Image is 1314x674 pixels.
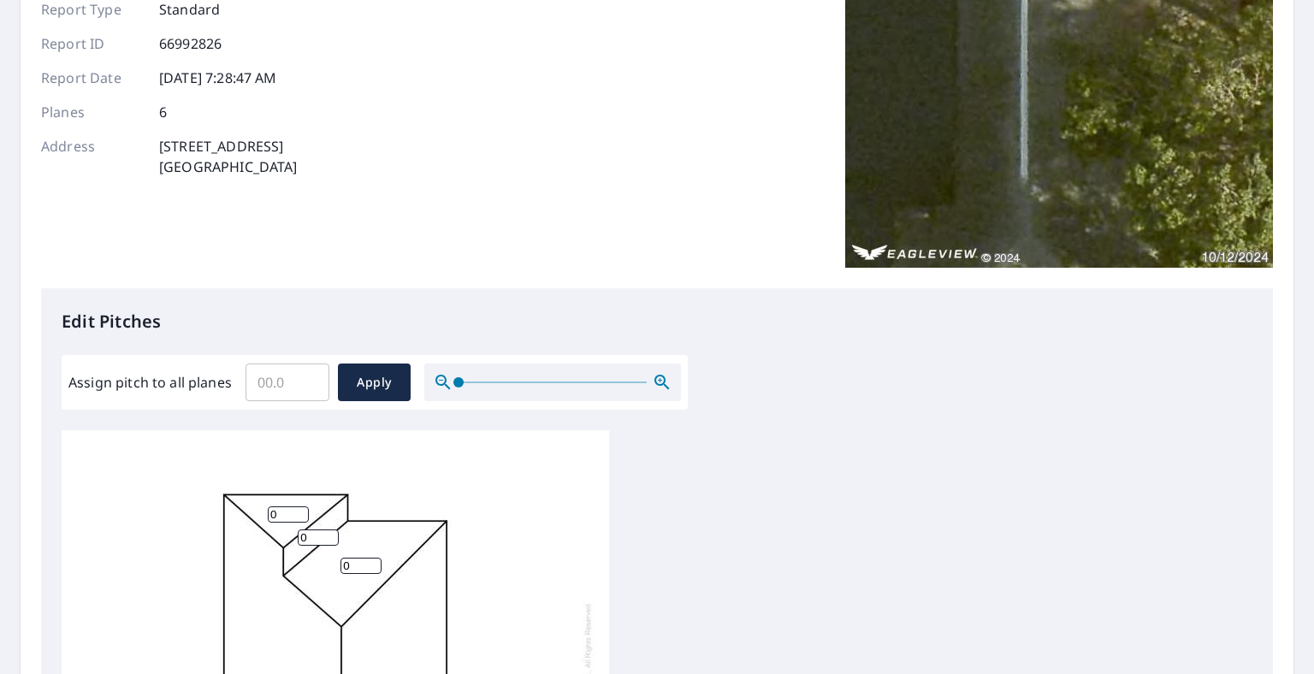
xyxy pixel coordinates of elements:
[246,358,329,406] input: 00.0
[338,364,411,401] button: Apply
[41,136,144,177] p: Address
[41,33,144,54] p: Report ID
[68,372,232,393] label: Assign pitch to all planes
[159,68,277,88] p: [DATE] 7:28:47 AM
[62,309,1252,334] p: Edit Pitches
[352,372,397,393] span: Apply
[41,102,144,122] p: Planes
[159,33,222,54] p: 66992826
[41,68,144,88] p: Report Date
[159,136,298,177] p: [STREET_ADDRESS] [GEOGRAPHIC_DATA]
[159,102,167,122] p: 6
